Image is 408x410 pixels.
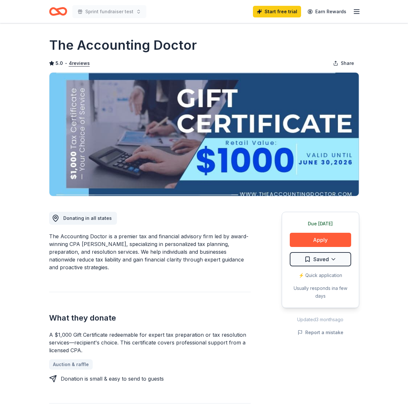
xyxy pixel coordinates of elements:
[49,359,93,370] a: Auction & raffle
[304,6,350,17] a: Earn Rewards
[290,272,351,279] div: ⚡️ Quick application
[341,59,354,67] span: Share
[63,215,112,221] span: Donating in all states
[49,36,197,54] h1: The Accounting Doctor
[61,375,164,383] div: Donation is small & easy to send to guests
[69,59,90,67] button: 4reviews
[290,284,351,300] div: Usually responds in a few days
[49,73,359,196] img: Image for The Accounting Doctor
[328,57,359,70] button: Share
[49,232,251,271] div: The Accounting Doctor is a premier tax and financial advisory firm led by award-winning CPA [PERS...
[282,316,359,323] div: Updated 3 months ago
[65,61,67,66] span: •
[49,331,251,354] div: A $1,000 Gift Certificate redeemable for expert tax preparation or tax resolution services—recipi...
[72,5,146,18] button: Sprint fundraiser test
[49,313,251,323] h2: What they donate
[85,8,133,15] span: Sprint fundraiser test
[290,252,351,266] button: Saved
[290,220,351,228] div: Due [DATE]
[49,4,67,19] a: Home
[298,329,343,336] button: Report a mistake
[253,6,301,17] a: Start free trial
[313,255,329,263] span: Saved
[56,59,63,67] span: 5.0
[290,233,351,247] button: Apply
